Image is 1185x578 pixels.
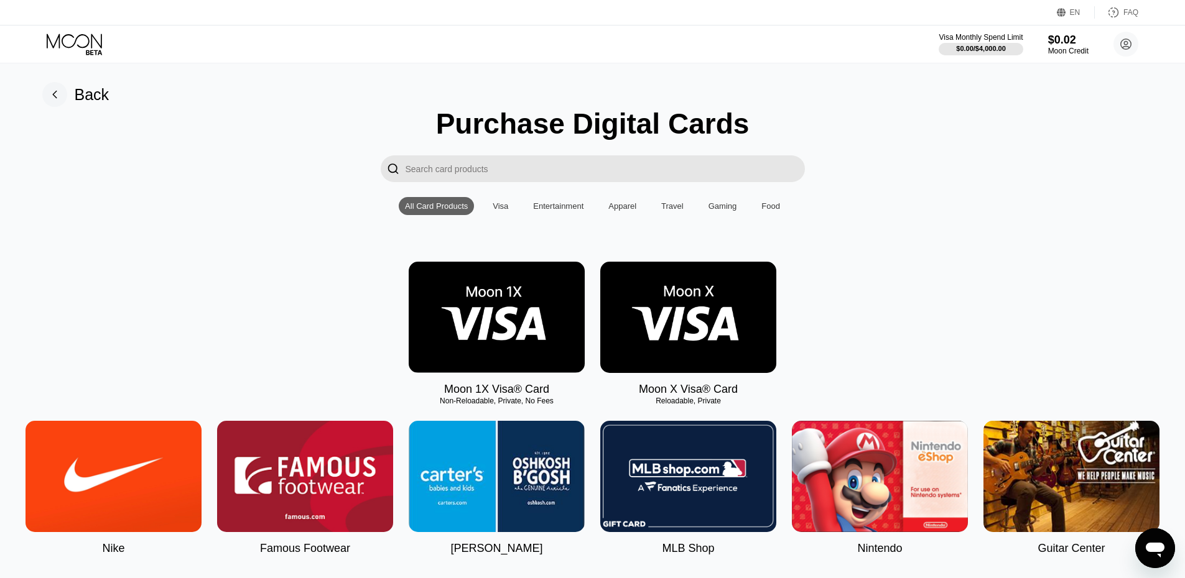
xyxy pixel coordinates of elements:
div: MLB Shop [662,542,714,555]
div: Moon 1X Visa® Card [444,383,549,396]
div: Visa [486,197,514,215]
div: $0.02 [1048,34,1089,47]
div: Entertainment [533,201,583,211]
div: Moon X Visa® Card [639,383,738,396]
div: [PERSON_NAME] [450,542,542,555]
div: Travel [661,201,684,211]
div: Visa Monthly Spend Limit [939,33,1023,42]
div: Famous Footwear [260,542,350,555]
div: EN [1070,8,1080,17]
div: Food [755,197,786,215]
div: FAQ [1095,6,1138,19]
div: Food [761,201,780,211]
div: Nintendo [857,542,902,555]
div: FAQ [1123,8,1138,17]
div:  [387,162,399,176]
div: Moon Credit [1048,47,1089,55]
div: Non-Reloadable, Private, No Fees [409,397,585,405]
div: Apparel [608,201,636,211]
div:  [381,155,406,182]
div: Travel [655,197,690,215]
div: Gaming [702,197,743,215]
div: EN [1057,6,1095,19]
div: Entertainment [527,197,590,215]
iframe: Button to launch messaging window [1135,528,1175,568]
input: Search card products [406,155,805,182]
div: All Card Products [405,201,468,211]
div: Reloadable, Private [600,397,776,405]
div: Guitar Center [1038,542,1105,555]
div: Apparel [602,197,643,215]
div: Visa Monthly Spend Limit$0.00/$4,000.00 [939,33,1023,55]
div: All Card Products [399,197,474,215]
div: Visa [493,201,508,211]
div: Back [42,82,109,107]
div: Gaming [709,201,737,211]
div: Nike [102,542,124,555]
div: Purchase Digital Cards [436,107,750,140]
div: Back [75,86,109,104]
div: $0.02Moon Credit [1048,34,1089,55]
div: $0.00 / $4,000.00 [956,45,1006,52]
